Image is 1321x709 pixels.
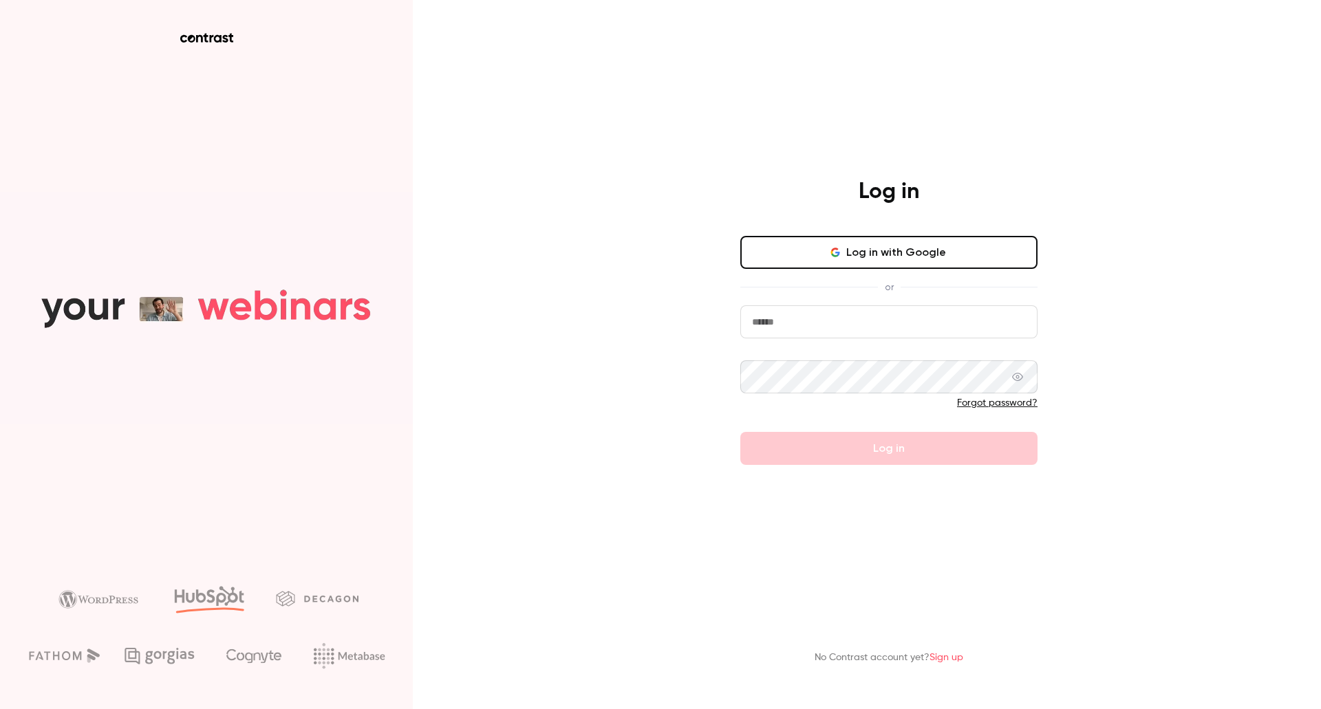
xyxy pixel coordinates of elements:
img: decagon [276,591,358,606]
h4: Log in [859,178,919,206]
a: Sign up [930,653,963,662]
button: Log in with Google [740,236,1038,269]
a: Forgot password? [957,398,1038,408]
keeper-lock: Open Keeper Popup [1010,314,1027,330]
p: No Contrast account yet? [815,651,963,665]
span: or [878,280,901,294]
